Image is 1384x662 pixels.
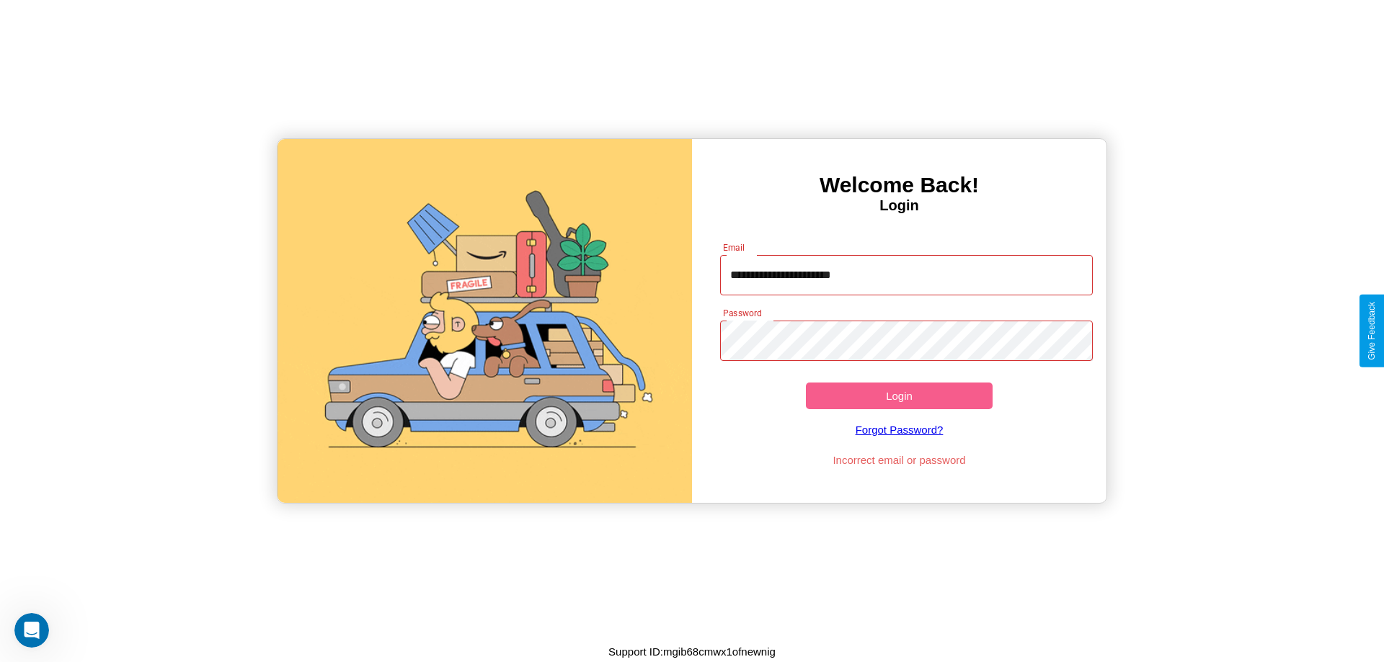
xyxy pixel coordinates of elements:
p: Support ID: mgib68cmwx1ofnewnig [608,642,776,661]
button: Login [806,383,993,409]
label: Password [723,307,761,319]
a: Forgot Password? [713,409,1086,450]
iframe: Intercom live chat [14,613,49,648]
p: Incorrect email or password [713,450,1086,470]
h3: Welcome Back! [692,173,1106,197]
div: Give Feedback [1367,302,1377,360]
label: Email [723,241,745,254]
img: gif [278,139,692,503]
h4: Login [692,197,1106,214]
